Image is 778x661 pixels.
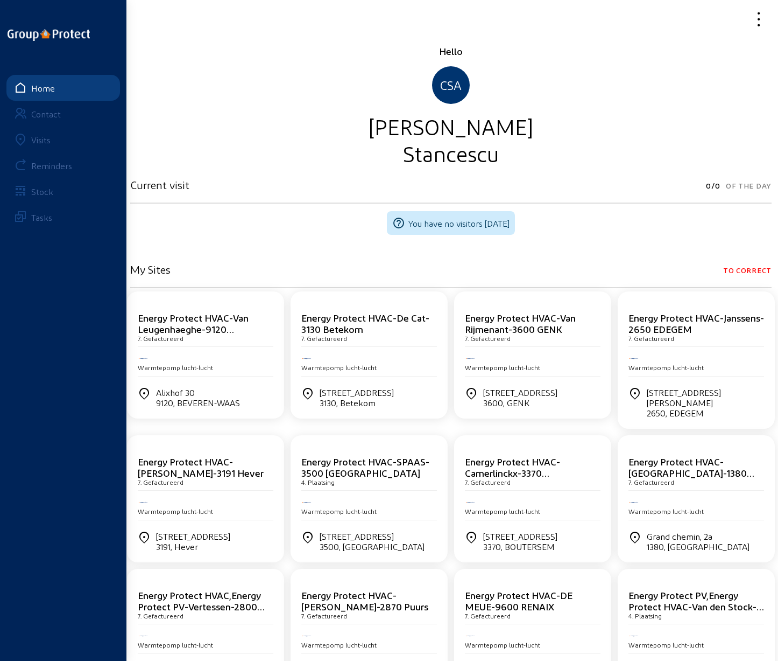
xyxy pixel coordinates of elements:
cam-card-subtitle: 7. Gefactureerd [465,478,511,486]
div: [STREET_ADDRESS] [320,387,394,408]
div: 3600, GENK [483,398,557,408]
a: Tasks [6,204,120,230]
cam-card-subtitle: 7. Gefactureerd [465,335,511,342]
div: Home [31,83,55,93]
img: Energy Protect HVAC [301,357,312,360]
span: Of the day [726,178,772,193]
img: Energy Protect HVAC [138,501,148,504]
div: Stancescu [130,140,772,166]
cam-card-title: Energy Protect HVAC-[PERSON_NAME]-3191 Hever [138,456,264,478]
h3: Current visit [130,178,189,191]
img: Energy Protect HVAC [138,357,148,360]
div: 3500, [GEOGRAPHIC_DATA] [320,541,425,552]
img: Energy Protect HVAC [465,357,476,360]
div: Stock [31,186,53,197]
span: You have no visitors [DATE] [408,218,510,228]
img: Energy Protect HVAC [628,357,639,360]
div: [PERSON_NAME] [130,113,772,140]
div: Hello [130,45,772,58]
div: Grand chemin, 2a [647,531,749,552]
cam-card-title: Energy Protect HVAC-DE MEUE-9600 RENAIX [465,589,572,612]
div: 3191, Hever [156,541,230,552]
img: logo-oneline.png [8,29,90,41]
a: Stock [6,178,120,204]
img: Energy Protect HVAC [301,635,312,637]
span: 0/0 [706,178,720,193]
cam-card-subtitle: 7. Gefactureerd [138,612,183,620]
span: Warmtepomp lucht-lucht [301,507,377,515]
cam-card-title: Energy Protect HVAC-Van Leugenhaeghe-9120 BEVEREN-WAAS [138,312,249,346]
h3: My Sites [130,263,171,276]
cam-card-title: Energy Protect HVAC-Van Rijmenant-3600 GENK [465,312,576,335]
div: 1380, [GEOGRAPHIC_DATA] [647,541,749,552]
div: 9120, BEVEREN-WAAS [156,398,240,408]
cam-card-subtitle: 7. Gefactureerd [301,335,347,342]
cam-card-subtitle: 4. Plaatsing [301,478,335,486]
div: [STREET_ADDRESS] [483,387,557,408]
div: [STREET_ADDRESS][PERSON_NAME] [647,387,764,418]
div: Visits [31,135,51,145]
div: Tasks [31,212,52,222]
div: [STREET_ADDRESS] [156,531,230,552]
cam-card-subtitle: 7. Gefactureerd [138,478,183,486]
span: Warmtepomp lucht-lucht [465,641,540,649]
cam-card-subtitle: 7. Gefactureerd [465,612,511,620]
cam-card-title: Energy Protect HVAC,Energy Protect PV-Vertessen-2800 [GEOGRAPHIC_DATA] [138,589,265,623]
cam-card-subtitle: 7. Gefactureerd [301,612,347,620]
cam-card-title: Energy Protect HVAC-[PERSON_NAME]-2870 Puurs [301,589,428,612]
a: Contact [6,101,120,127]
span: Warmtepomp lucht-lucht [628,641,704,649]
span: Warmtepomp lucht-lucht [138,507,213,515]
span: Warmtepomp lucht-lucht [465,364,540,371]
div: Contact [31,109,61,119]
span: Warmtepomp lucht-lucht [138,641,213,649]
cam-card-subtitle: 7. Gefactureerd [628,478,674,486]
div: [STREET_ADDRESS] [483,531,557,552]
a: Visits [6,127,120,152]
span: Warmtepomp lucht-lucht [628,507,704,515]
a: Home [6,75,120,101]
img: Energy Protect HVAC [628,501,639,504]
cam-card-subtitle: 4. Plaatsing [628,612,662,620]
img: Energy Protect HVAC [465,635,476,637]
img: Energy Protect HVAC [138,635,148,637]
cam-card-title: Energy Protect HVAC-SPAAS-3500 [GEOGRAPHIC_DATA] [301,456,429,478]
div: CSA [432,66,470,104]
div: [STREET_ADDRESS] [320,531,425,552]
span: Warmtepomp lucht-lucht [138,364,213,371]
span: Warmtepomp lucht-lucht [465,507,540,515]
cam-card-title: Energy Protect PV,Energy Protect HVAC-Van den Stock-3370 Vertrijk [628,589,764,623]
cam-card-subtitle: 7. Gefactureerd [628,335,674,342]
cam-card-title: Energy Protect HVAC-Janssens-2650 EDEGEM [628,312,764,335]
div: Reminders [31,161,72,171]
cam-card-title: Energy Protect HVAC-[GEOGRAPHIC_DATA]-1380 [GEOGRAPHIC_DATA] [628,456,754,490]
div: 2650, EDEGEM [647,408,764,418]
img: Energy Protect HVAC [628,635,639,637]
span: To correct [723,263,772,278]
cam-card-subtitle: 7. Gefactureerd [138,335,183,342]
div: Alixhof 30 [156,387,240,408]
span: Warmtepomp lucht-lucht [628,364,704,371]
div: 3130, Betekom [320,398,394,408]
div: 3370, BOUTERSEM [483,541,557,552]
cam-card-title: Energy Protect HVAC-De Cat-3130 Betekom [301,312,429,335]
span: Warmtepomp lucht-lucht [301,641,377,649]
cam-card-title: Energy Protect HVAC-Camerlinckx-3370 BOUTERSEM [465,456,560,490]
img: Energy Protect HVAC [465,501,476,504]
a: Reminders [6,152,120,178]
img: Energy Protect HVAC [301,501,312,504]
mat-icon: help_outline [392,217,405,229]
span: Warmtepomp lucht-lucht [301,364,377,371]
